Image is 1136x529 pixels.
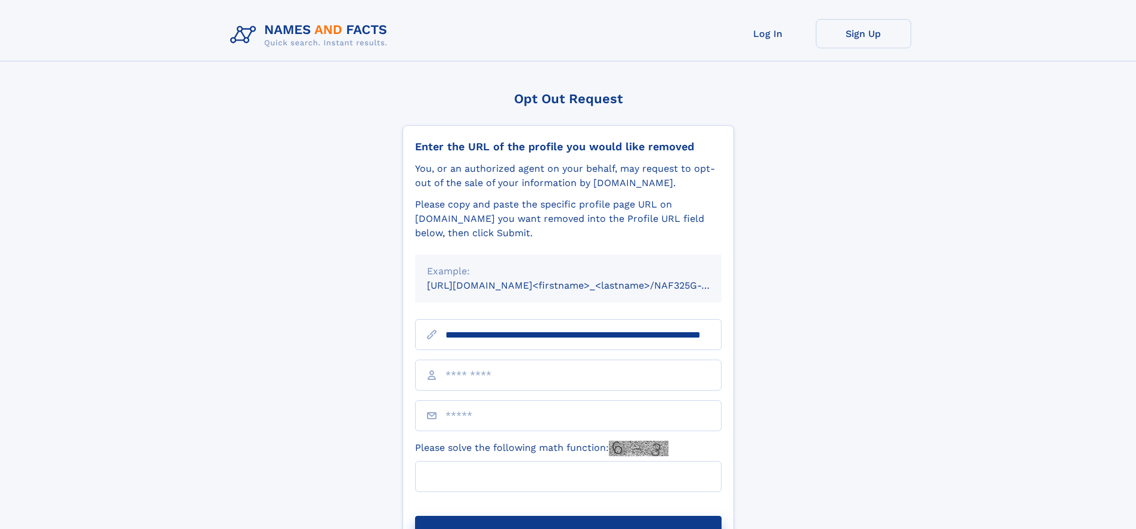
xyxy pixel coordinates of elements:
div: Example: [427,264,710,279]
div: Opt Out Request [403,91,734,106]
label: Please solve the following math function: [415,441,668,456]
div: Please copy and paste the specific profile page URL on [DOMAIN_NAME] you want removed into the Pr... [415,197,722,240]
div: Enter the URL of the profile you would like removed [415,140,722,153]
small: [URL][DOMAIN_NAME]<firstname>_<lastname>/NAF325G-xxxxxxxx [427,280,744,291]
a: Log In [720,19,816,48]
img: Logo Names and Facts [225,19,397,51]
div: You, or an authorized agent on your behalf, may request to opt-out of the sale of your informatio... [415,162,722,190]
a: Sign Up [816,19,911,48]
